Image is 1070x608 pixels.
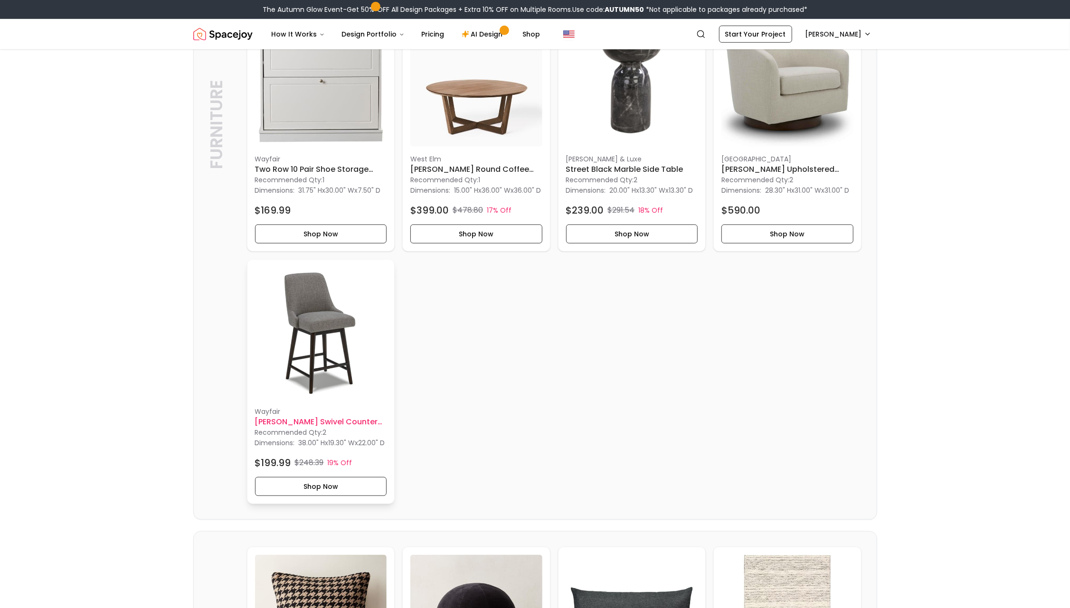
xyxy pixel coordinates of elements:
[824,186,849,195] span: 31.00" D
[255,407,387,416] p: Wayfair
[264,25,548,44] nav: Main
[487,206,511,215] p: 17% Off
[566,185,606,196] p: Dimensions:
[566,175,698,185] p: Recommended Qty: 2
[721,15,853,147] img: Bennett Upholstered Swivel Barrel Chair image
[410,185,450,196] p: Dimensions:
[299,186,381,195] p: x x
[644,5,807,14] span: *Not applicable to packages already purchased*
[402,7,550,252] div: Stowe Round Coffee Table 36"
[247,259,395,504] div: Luong Swivel Counter Stool
[566,154,698,164] p: [PERSON_NAME] & Luxe
[410,154,542,164] p: West Elm
[453,205,483,216] p: $478.80
[334,25,412,44] button: Design Portfolio
[410,224,542,243] button: Shop Now
[721,224,853,243] button: Shop Now
[721,164,853,175] h6: [PERSON_NAME] Upholstered Swivel Barrel Chair
[193,25,253,44] img: Spacejoy Logo
[328,458,352,468] p: 19% Off
[639,206,663,215] p: 18% Off
[482,186,511,195] span: 36.00" W
[329,438,355,448] span: 19.30" W
[359,438,385,448] span: 22.00" D
[721,175,853,185] p: Recommended Qty: 2
[669,186,693,195] span: 13.30" D
[610,186,636,195] span: 20.00" H
[255,224,387,243] button: Shop Now
[719,26,792,43] a: Start Your Project
[713,7,862,252] a: Bennett Upholstered Swivel Barrel Chair image[GEOGRAPHIC_DATA][PERSON_NAME] Upholstered Swivel Ba...
[721,185,761,196] p: Dimensions:
[247,7,395,252] div: Two Row 10 Pair Shoe Storage Cabinet
[566,224,698,243] button: Shop Now
[255,267,387,399] img: Luong Swivel Counter Stool image
[255,456,291,469] h4: $199.99
[610,186,693,195] p: x x
[765,186,791,195] span: 28.30" H
[721,154,853,164] p: [GEOGRAPHIC_DATA]
[721,204,760,217] h4: $590.00
[255,15,387,147] img: Two Row 10 Pair Shoe Storage Cabinet image
[765,186,849,195] p: x x
[414,25,452,44] a: Pricing
[299,186,322,195] span: 31.75" H
[454,25,513,44] a: AI Design
[454,186,541,195] p: x x
[410,204,449,217] h4: $399.00
[193,19,877,49] nav: Global
[255,175,387,185] p: Recommended Qty: 1
[566,164,698,175] h6: Street Black Marble Side Table
[255,154,387,164] p: Wayfair
[566,15,698,147] img: Street Black Marble Side Table image
[358,186,381,195] span: 7.50" D
[605,5,644,14] b: AUTUMN50
[299,438,325,448] span: 38.00" H
[255,164,387,175] h6: Two Row 10 Pair Shoe Storage Cabinet
[264,25,332,44] button: How It Works
[255,428,387,437] p: Recommended Qty: 2
[566,204,604,217] h4: $239.00
[558,7,706,252] div: Street Black Marble Side Table
[795,186,821,195] span: 31.00" W
[410,175,542,185] p: Recommended Qty: 1
[514,186,541,195] span: 36.00" D
[515,25,548,44] a: Shop
[558,7,706,252] a: Street Black Marble Side Table image[PERSON_NAME] & LuxeStreet Black Marble Side TableRecommended...
[410,15,542,147] img: Stowe Round Coffee Table 36" image
[800,26,877,43] button: [PERSON_NAME]
[255,185,295,196] p: Dimensions:
[402,7,550,252] a: Stowe Round Coffee Table 36" imageWest Elm[PERSON_NAME] Round Coffee Table 36"Recommended Qty:1Di...
[255,477,387,496] button: Shop Now
[255,437,295,449] p: Dimensions:
[572,5,644,14] span: Use code:
[247,259,395,504] a: Luong Swivel Counter Stool imageWayfair[PERSON_NAME] Swivel Counter StoolRecommended Qty:2Dimensi...
[563,28,575,40] img: United States
[247,7,395,252] a: Two Row 10 Pair Shoe Storage Cabinet imageWayfairTwo Row 10 Pair Shoe Storage CabinetRecommended ...
[713,7,862,252] div: Bennett Upholstered Swivel Barrel Chair
[193,25,253,44] a: Spacejoy
[640,186,666,195] span: 13.30" W
[295,457,324,468] p: $248.39
[255,416,387,428] h6: [PERSON_NAME] Swivel Counter Stool
[410,164,542,175] h6: [PERSON_NAME] Round Coffee Table 36"
[263,5,807,14] div: The Autumn Glow Event-Get 50% OFF All Design Packages + Extra 10% OFF on Multiple Rooms.
[299,438,385,448] p: x x
[454,186,478,195] span: 15.00" H
[326,186,355,195] span: 30.00" W
[608,205,635,216] p: $291.54
[255,204,291,217] h4: $169.99
[207,10,226,238] p: Furniture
